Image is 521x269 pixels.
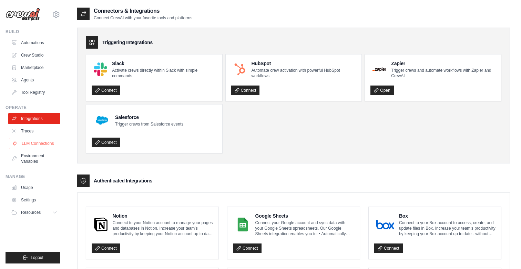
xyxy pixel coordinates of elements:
h4: Zapier [391,60,496,67]
button: Logout [6,252,60,263]
p: Automate crew activation with powerful HubSpot workflows [251,68,356,79]
h4: Notion [113,212,213,219]
img: Box Logo [376,218,394,231]
a: Traces [8,126,60,137]
h3: Triggering Integrations [102,39,153,46]
a: Agents [8,74,60,86]
h4: HubSpot [251,60,356,67]
h3: Authenticated Integrations [94,177,152,184]
a: Marketplace [8,62,60,73]
img: Zapier Logo [372,67,386,71]
a: Tool Registry [8,87,60,98]
a: Automations [8,37,60,48]
img: Slack Logo [94,62,107,76]
img: Salesforce Logo [94,112,110,129]
img: Google Sheets Logo [235,218,251,231]
h4: Google Sheets [255,212,354,219]
p: Connect to your Box account to access, create, and update files in Box. Increase your team’s prod... [399,220,496,237]
h2: Connectors & Integrations [94,7,192,15]
span: Resources [21,210,41,215]
a: Connect [374,243,403,253]
img: Notion Logo [94,218,108,231]
p: Connect to your Notion account to manage your pages and databases in Notion. Increase your team’s... [113,220,213,237]
a: Usage [8,182,60,193]
a: Connect [92,243,120,253]
div: Operate [6,105,60,110]
a: Settings [8,195,60,206]
a: Crew Studio [8,50,60,61]
p: Activate crews directly within Slack with simple commands [112,68,217,79]
div: Manage [6,174,60,179]
a: Connect [231,86,260,95]
h4: Box [399,212,496,219]
a: Connect [233,243,262,253]
span: Logout [31,255,43,260]
a: LLM Connections [9,138,61,149]
button: Resources [8,207,60,218]
a: Open [370,86,394,95]
a: Connect [92,86,120,95]
img: Logo [6,8,40,21]
p: Connect CrewAI with your favorite tools and platforms [94,15,192,21]
a: Integrations [8,113,60,124]
p: Trigger crews from Salesforce events [115,121,183,127]
a: Environment Variables [8,150,60,167]
div: Build [6,29,60,34]
h4: Slack [112,60,217,67]
h4: Salesforce [115,114,183,121]
a: Connect [92,138,120,147]
p: Trigger crews and automate workflows with Zapier and CrewAI [391,68,496,79]
img: HubSpot Logo [233,63,247,76]
p: Connect your Google account and sync data with your Google Sheets spreadsheets. Our Google Sheets... [255,220,354,237]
